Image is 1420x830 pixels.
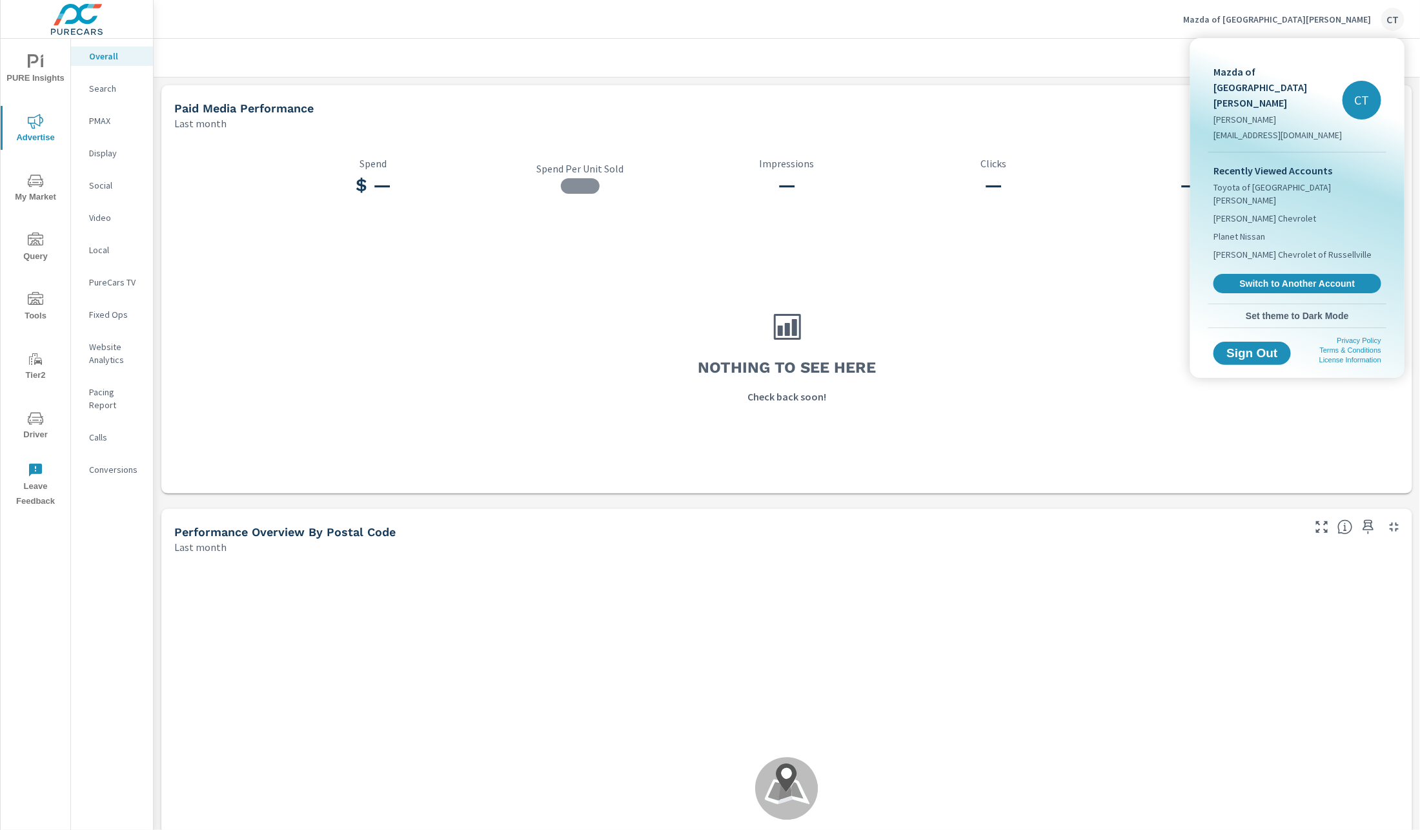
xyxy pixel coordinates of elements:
span: Toyota of [GEOGRAPHIC_DATA][PERSON_NAME] [1213,181,1381,207]
a: License Information [1319,356,1381,364]
span: [PERSON_NAME] Chevrolet [1213,212,1316,225]
p: Mazda of [GEOGRAPHIC_DATA][PERSON_NAME] [1213,64,1343,110]
span: Sign Out [1224,348,1281,359]
button: Set theme to Dark Mode [1208,304,1386,327]
div: CT [1343,81,1381,119]
a: Privacy Policy [1337,337,1381,344]
span: Switch to Another Account [1221,278,1374,289]
p: [PERSON_NAME] [1213,113,1343,126]
span: [PERSON_NAME] Chevrolet of Russellville [1213,248,1372,261]
p: Recently Viewed Accounts [1213,163,1381,178]
span: Set theme to Dark Mode [1213,310,1381,322]
span: Planet Nissan [1213,230,1265,243]
a: Switch to Another Account [1213,274,1381,293]
button: Sign Out [1213,342,1291,365]
a: Terms & Conditions [1320,346,1381,354]
p: [EMAIL_ADDRESS][DOMAIN_NAME] [1213,129,1343,141]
